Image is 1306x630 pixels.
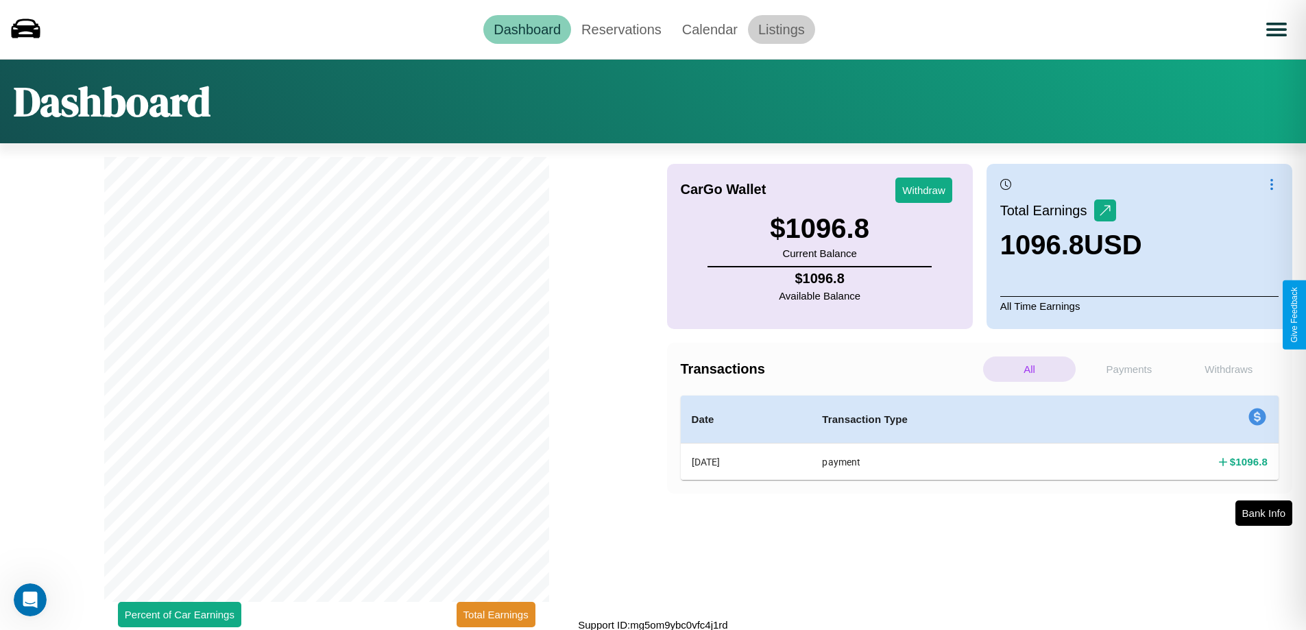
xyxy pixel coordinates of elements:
[681,444,812,481] th: [DATE]
[1183,356,1275,382] p: Withdraws
[457,602,535,627] button: Total Earnings
[14,73,210,130] h1: Dashboard
[779,271,860,287] h4: $ 1096.8
[1000,230,1142,261] h3: 1096.8 USD
[770,213,869,244] h3: $ 1096.8
[983,356,1076,382] p: All
[779,287,860,305] p: Available Balance
[14,583,47,616] iframe: Intercom live chat
[1235,500,1292,526] button: Bank Info
[1000,198,1094,223] p: Total Earnings
[571,15,672,44] a: Reservations
[748,15,815,44] a: Listings
[1230,455,1268,469] h4: $ 1096.8
[681,361,980,377] h4: Transactions
[895,178,952,203] button: Withdraw
[681,396,1279,480] table: simple table
[692,411,801,428] h4: Date
[681,182,766,197] h4: CarGo Wallet
[770,244,869,263] p: Current Balance
[1000,296,1279,315] p: All Time Earnings
[672,15,748,44] a: Calendar
[1083,356,1175,382] p: Payments
[822,411,1078,428] h4: Transaction Type
[483,15,571,44] a: Dashboard
[811,444,1089,481] th: payment
[1290,287,1299,343] div: Give Feedback
[1257,10,1296,49] button: Open menu
[118,602,241,627] button: Percent of Car Earnings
